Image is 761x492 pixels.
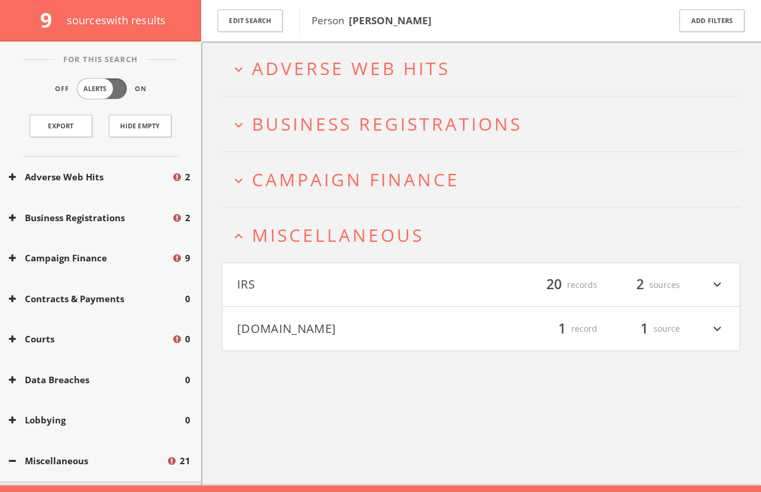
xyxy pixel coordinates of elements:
[231,228,247,244] i: expand_less
[109,115,171,137] button: Hide Empty
[9,333,171,347] button: Courts
[710,275,725,295] i: expand_more
[55,85,69,95] span: Off
[679,9,744,33] button: Add Filters
[609,275,680,295] div: sources
[237,275,481,295] button: IRS
[67,13,166,27] span: source s with results
[541,274,567,295] span: 20
[185,211,190,225] span: 2
[9,373,185,387] button: Data Breaches
[349,14,432,27] b: [PERSON_NAME]
[609,319,680,339] div: source
[252,223,424,247] span: Miscellaneous
[185,171,190,184] span: 2
[180,454,190,468] span: 21
[185,292,190,306] span: 0
[526,275,597,295] div: records
[252,56,450,80] span: Adverse Web Hits
[231,170,740,189] button: expand_moreCampaign Finance
[40,6,62,34] span: 9
[218,9,283,33] button: Edit Search
[9,252,171,266] button: Campaign Finance
[231,225,740,245] button: expand_lessMiscellaneous
[231,173,247,189] i: expand_more
[231,114,740,134] button: expand_moreBusiness Registrations
[231,61,247,77] i: expand_more
[631,274,649,295] span: 2
[9,211,171,225] button: Business Registrations
[9,454,166,468] button: Miscellaneous
[710,319,725,339] i: expand_more
[312,14,432,27] span: Person
[526,319,597,339] div: record
[635,318,653,339] span: 1
[185,252,190,266] span: 9
[185,333,190,347] span: 0
[9,171,171,184] button: Adverse Web Hits
[54,54,147,66] span: For This Search
[30,115,92,137] a: Export
[252,167,459,192] span: Campaign Finance
[9,414,185,428] button: Lobbying
[9,292,185,306] button: Contracts & Payments
[252,112,522,136] span: Business Registrations
[553,318,571,339] span: 1
[231,59,740,78] button: expand_moreAdverse Web Hits
[135,85,147,95] span: On
[185,414,190,428] span: 0
[231,117,247,133] i: expand_more
[237,319,481,339] button: [DOMAIN_NAME]
[185,373,190,387] span: 0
